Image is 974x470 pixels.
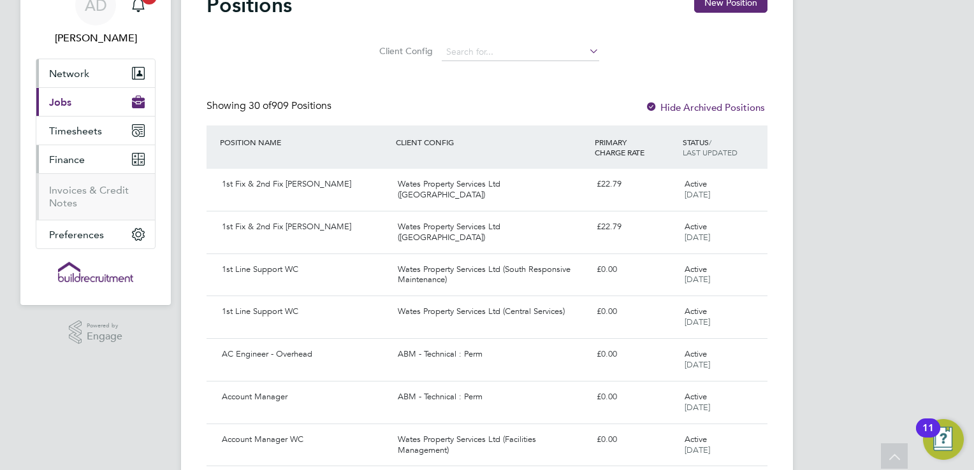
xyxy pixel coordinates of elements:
[685,232,710,243] span: [DATE]
[393,387,591,408] div: ABM - Technical : Perm
[645,101,765,113] label: Hide Archived Positions
[685,348,707,359] span: Active
[442,43,599,61] input: Search for...
[217,301,393,322] div: 1st Line Support WC
[249,99,272,112] span: 30 of
[592,131,680,164] div: PRIMARY CHARGE RATE
[592,344,680,365] div: £0.00
[217,174,393,195] div: 1st Fix & 2nd Fix [PERSON_NAME]
[49,96,71,108] span: Jobs
[207,99,334,113] div: Showing
[592,217,680,238] div: £22.79
[49,184,129,209] a: Invoices & Credit Notes
[685,221,707,232] span: Active
[685,445,710,455] span: [DATE]
[592,429,680,450] div: £0.00
[36,173,155,220] div: Finance
[683,147,738,157] span: LAST UPDATED
[217,131,393,153] div: POSITION NAME
[375,45,433,57] label: Client Config
[685,434,707,445] span: Active
[685,189,710,200] span: [DATE]
[87,320,122,331] span: Powered by
[36,145,155,173] button: Finance
[685,178,707,189] span: Active
[592,259,680,280] div: £0.00
[58,262,133,282] img: buildrec-logo-retina.png
[393,131,591,153] div: CLIENT CONFIG
[685,402,710,413] span: [DATE]
[685,274,710,285] span: [DATE]
[217,217,393,238] div: 1st Fix & 2nd Fix [PERSON_NAME]
[36,88,155,116] button: Jobs
[685,317,710,327] span: [DATE]
[923,419,964,460] button: Open Resource Center, 11 new notifications
[393,217,591,248] div: Wates Property Services Ltd ([GEOGRAPHIC_DATA])
[217,387,393,408] div: Account Manager
[592,301,680,322] div: £0.00
[685,306,707,317] span: Active
[393,429,591,461] div: Wates Property Services Ltd (Facilities Management)
[49,68,89,80] span: Network
[592,387,680,408] div: £0.00
[217,344,393,365] div: AC Engineer - Overhead
[680,131,767,164] div: STATUS
[36,220,155,248] button: Preferences
[393,174,591,206] div: Wates Property Services Ltd ([GEOGRAPHIC_DATA])
[36,117,155,145] button: Timesheets
[49,229,104,241] span: Preferences
[36,59,155,87] button: Network
[592,174,680,195] div: £22.79
[685,391,707,402] span: Active
[393,301,591,322] div: Wates Property Services Ltd (Central Services)
[393,259,591,291] div: Wates Property Services Ltd (South Responsive Maintenance)
[217,429,393,450] div: Account Manager WC
[217,259,393,280] div: 1st Line Support WC
[69,320,123,345] a: Powered byEngage
[249,99,331,112] span: 909 Positions
[36,262,156,282] a: Go to home page
[49,153,85,166] span: Finance
[49,125,102,137] span: Timesheets
[87,331,122,342] span: Engage
[922,428,934,445] div: 11
[36,31,156,46] span: Aaron Dawson
[709,137,711,147] span: /
[685,264,707,274] span: Active
[393,344,591,365] div: ABM - Technical : Perm
[685,359,710,370] span: [DATE]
